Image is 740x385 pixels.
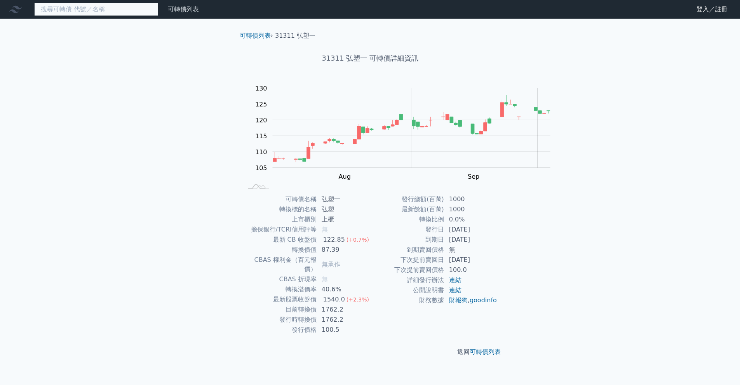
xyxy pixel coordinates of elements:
[317,194,370,204] td: 弘塑一
[444,295,498,305] td: ,
[243,255,317,274] td: CBAS 權利金（百元報價）
[243,225,317,235] td: 擔保銀行/TCRI信用評等
[255,85,267,92] tspan: 130
[243,315,317,325] td: 發行時轉換價
[255,101,267,108] tspan: 125
[317,325,370,335] td: 100.5
[470,348,501,355] a: 可轉債列表
[339,173,351,180] tspan: Aug
[346,296,369,303] span: (+2.3%)
[370,265,444,275] td: 下次提前賣回價格
[444,265,498,275] td: 100.0
[444,204,498,214] td: 1000
[468,173,479,180] tspan: Sep
[449,286,461,294] a: 連結
[370,194,444,204] td: 發行總額(百萬)
[233,347,507,357] p: 返回
[243,204,317,214] td: 轉換標的名稱
[317,245,370,255] td: 87.39
[370,245,444,255] td: 到期賣回價格
[243,214,317,225] td: 上市櫃別
[346,237,369,243] span: (+0.7%)
[370,204,444,214] td: 最新餘額(百萬)
[444,194,498,204] td: 1000
[275,31,315,40] li: 31311 弘塑一
[243,325,317,335] td: 發行價格
[370,235,444,245] td: 到期日
[240,32,271,39] a: 可轉債列表
[243,235,317,245] td: 最新 CB 收盤價
[322,226,328,233] span: 無
[690,3,734,16] a: 登入／註冊
[370,275,444,285] td: 詳細發行辦法
[243,305,317,315] td: 目前轉換價
[449,296,468,304] a: 財報狗
[322,275,328,283] span: 無
[317,204,370,214] td: 弘塑
[317,284,370,294] td: 40.6%
[370,214,444,225] td: 轉換比例
[370,285,444,295] td: 公開說明書
[444,235,498,245] td: [DATE]
[168,5,199,13] a: 可轉債列表
[370,295,444,305] td: 財務數據
[370,255,444,265] td: 下次提前賣回日
[255,148,267,156] tspan: 110
[255,164,267,172] tspan: 105
[243,284,317,294] td: 轉換溢價率
[240,31,273,40] li: ›
[255,132,267,140] tspan: 115
[255,117,267,124] tspan: 120
[317,305,370,315] td: 1762.2
[444,245,498,255] td: 無
[243,274,317,284] td: CBAS 折現率
[34,3,158,16] input: 搜尋可轉債 代號／名稱
[449,276,461,284] a: 連結
[322,295,346,304] div: 1540.0
[233,53,507,64] h1: 31311 弘塑一 可轉債詳細資訊
[243,294,317,305] td: 最新股票收盤價
[470,296,497,304] a: goodinfo
[444,255,498,265] td: [DATE]
[322,235,346,244] div: 122.85
[243,245,317,255] td: 轉換價值
[251,85,562,181] g: Chart
[243,194,317,204] td: 可轉債名稱
[317,315,370,325] td: 1762.2
[444,214,498,225] td: 0.0%
[317,214,370,225] td: 上櫃
[370,225,444,235] td: 發行日
[444,225,498,235] td: [DATE]
[322,261,340,268] span: 無承作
